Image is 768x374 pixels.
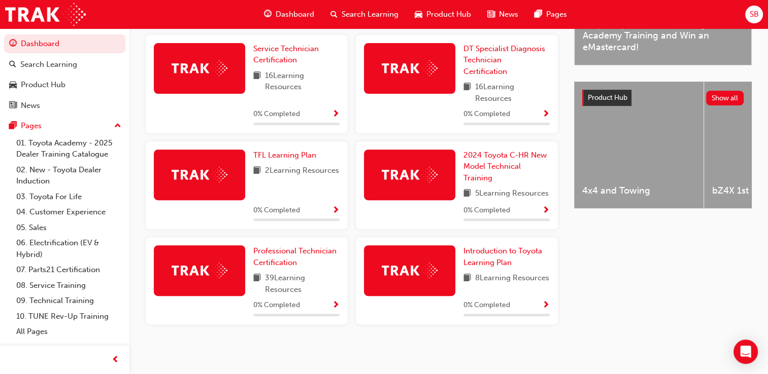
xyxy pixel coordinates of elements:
div: Pages [21,120,42,132]
span: 2 Learning Resources [265,165,339,177]
img: Trak [5,3,86,26]
span: Help Shape the Future of Toyota Academy Training and Win an eMastercard! [583,19,743,53]
span: search-icon [9,60,16,69]
span: book-icon [463,272,471,285]
button: Pages [4,117,125,135]
a: Search Learning [4,55,125,74]
img: Trak [382,263,438,278]
span: 8 Learning Resources [475,272,549,285]
span: search-icon [330,8,338,21]
button: Show Progress [542,204,550,217]
a: 09. Technical Training [12,293,125,309]
span: Product Hub [426,9,471,20]
a: 04. Customer Experience [12,204,125,220]
div: Product Hub [21,79,65,91]
img: Trak [172,167,227,182]
img: Trak [172,263,227,278]
a: 4x4 and Towing [574,82,704,208]
button: Show Progress [332,204,340,217]
button: SB [745,6,763,23]
span: up-icon [114,120,121,133]
button: Show Progress [332,108,340,121]
a: 01. Toyota Academy - 2025 Dealer Training Catalogue [12,135,125,162]
a: Professional Technician Certification [253,245,340,268]
span: guage-icon [264,8,272,21]
span: Search Learning [342,9,398,20]
span: 0 % Completed [463,300,510,311]
span: Product Hub [588,93,627,102]
a: 05. Sales [12,220,125,236]
a: news-iconNews [479,4,526,25]
span: Dashboard [276,9,314,20]
a: car-iconProduct Hub [407,4,479,25]
span: pages-icon [9,122,17,131]
span: 39 Learning Resources [265,272,340,295]
a: guage-iconDashboard [256,4,322,25]
a: News [4,96,125,115]
span: Show Progress [332,110,340,119]
a: search-iconSearch Learning [322,4,407,25]
span: 0 % Completed [463,108,510,120]
button: Show Progress [542,299,550,312]
span: 0 % Completed [253,205,300,216]
a: pages-iconPages [526,4,575,25]
span: 16 Learning Resources [265,70,340,93]
img: Trak [382,60,438,76]
a: 08. Service Training [12,278,125,293]
span: car-icon [9,81,17,90]
span: news-icon [9,101,17,110]
a: Service Technician Certification [253,43,340,66]
span: Pages [546,9,567,20]
a: Dashboard [4,34,125,53]
span: news-icon [487,8,495,21]
span: DT Specialist Diagnosis Technician Certification [463,44,545,76]
div: News [21,100,40,111]
a: 03. Toyota For Life [12,189,125,205]
span: Show Progress [542,206,550,215]
button: Show Progress [542,108,550,121]
span: guage-icon [9,40,17,49]
a: 02. New - Toyota Dealer Induction [12,162,125,189]
span: 0 % Completed [253,300,300,311]
span: 4x4 and Towing [582,185,695,197]
span: Show Progress [542,301,550,310]
span: Professional Technician Certification [253,246,337,267]
span: Show Progress [332,206,340,215]
span: Service Technician Certification [253,44,319,65]
a: Product HubShow all [582,90,744,106]
a: 10. TUNE Rev-Up Training [12,309,125,324]
span: SB [749,9,758,20]
span: Introduction to Toyota Learning Plan [463,246,542,267]
a: Introduction to Toyota Learning Plan [463,245,550,268]
a: 07. Parts21 Certification [12,262,125,278]
button: Show all [706,91,744,105]
button: Show Progress [332,299,340,312]
div: Open Intercom Messenger [733,340,758,364]
span: News [499,9,518,20]
span: book-icon [253,272,261,295]
a: DT Specialist Diagnosis Technician Certification [463,43,550,78]
span: 2024 Toyota C-HR New Model Technical Training [463,151,547,182]
img: Trak [172,60,227,76]
span: 0 % Completed [463,205,510,216]
a: Product Hub [4,76,125,94]
span: pages-icon [535,8,542,21]
a: TFL Learning Plan [253,149,320,161]
span: prev-icon [112,354,119,366]
span: 0 % Completed [253,108,300,120]
span: 5 Learning Resources [475,188,549,200]
span: Show Progress [332,301,340,310]
span: book-icon [463,81,471,104]
div: Search Learning [20,59,77,70]
span: book-icon [463,188,471,200]
span: TFL Learning Plan [253,151,316,160]
span: 16 Learning Resources [475,81,550,104]
img: Trak [382,167,438,182]
a: All Pages [12,324,125,340]
a: 06. Electrification (EV & Hybrid) [12,235,125,262]
a: 2024 Toyota C-HR New Model Technical Training [463,149,550,184]
span: car-icon [415,8,422,21]
span: book-icon [253,165,261,177]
